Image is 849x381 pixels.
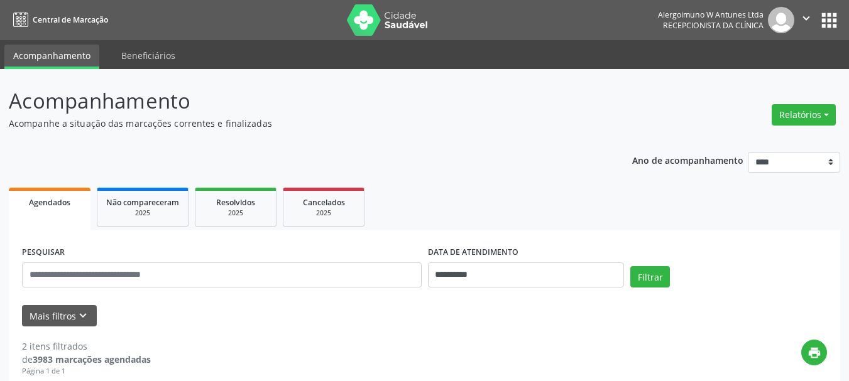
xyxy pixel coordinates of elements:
button: Relatórios [772,104,836,126]
button: Mais filtroskeyboard_arrow_down [22,305,97,327]
p: Acompanhe a situação das marcações correntes e finalizadas [9,117,591,130]
span: Não compareceram [106,197,179,208]
div: Página 1 de 1 [22,366,151,377]
div: 2025 [204,208,267,218]
div: de [22,353,151,366]
div: 2025 [106,208,179,218]
button: Filtrar [630,266,670,287]
span: Resolvidos [216,197,255,208]
div: 2025 [292,208,355,218]
strong: 3983 marcações agendadas [33,353,151,365]
i:  [799,11,813,25]
a: Beneficiários [112,45,184,67]
span: Recepcionista da clínica [663,20,764,31]
i: print [808,346,821,360]
p: Ano de acompanhamento [632,152,743,168]
a: Central de Marcação [9,9,108,30]
label: PESQUISAR [22,243,65,262]
button: apps [818,9,840,31]
a: Acompanhamento [4,45,99,69]
img: img [768,7,794,33]
button:  [794,7,818,33]
span: Central de Marcação [33,14,108,25]
button: print [801,340,827,365]
div: Alergoimuno W Antunes Ltda [658,9,764,20]
div: 2 itens filtrados [22,340,151,353]
span: Cancelados [303,197,345,208]
i: keyboard_arrow_down [76,309,90,323]
label: DATA DE ATENDIMENTO [428,243,518,262]
span: Agendados [29,197,70,208]
p: Acompanhamento [9,85,591,117]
